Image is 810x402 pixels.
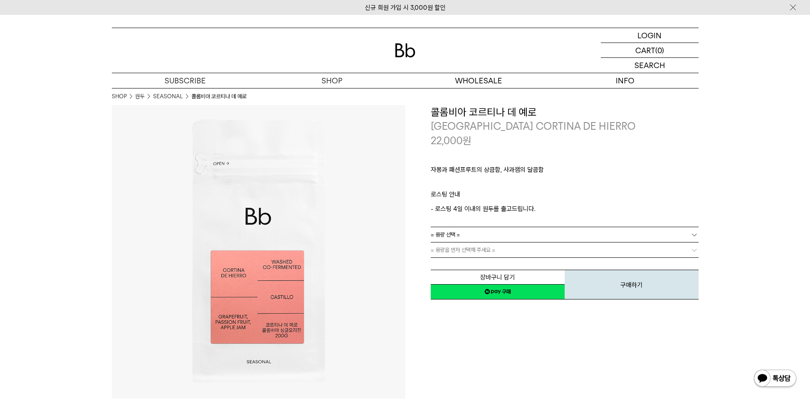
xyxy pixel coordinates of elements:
span: = 용량을 먼저 선택해 주세요 = [431,242,495,257]
a: LOGIN [601,28,699,43]
p: ㅤ [431,179,699,189]
img: 카카오톡 채널 1:1 채팅 버튼 [753,369,797,389]
a: SHOP [259,73,405,88]
p: - 로스팅 4일 이내의 원두를 출고드립니다. [431,204,699,214]
button: 장바구니 담기 [431,270,565,285]
a: SHOP [112,92,127,101]
span: = 용량 선택 = [431,227,460,242]
a: SEASONAL [153,92,183,101]
a: 원두 [135,92,145,101]
li: 콜롬비아 코르티나 데 예로 [191,92,247,101]
img: 콜롬비아 코르티나 데 예로 [112,105,405,399]
a: 새창 [431,284,565,299]
button: 구매하기 [565,270,699,299]
a: 신규 회원 가입 시 3,000원 할인 [365,4,446,11]
p: CART [635,43,655,57]
p: LOGIN [637,28,662,43]
p: WHOLESALE [405,73,552,88]
p: INFO [552,73,699,88]
a: SUBSCRIBE [112,73,259,88]
p: [GEOGRAPHIC_DATA] CORTINA DE HIERRO [431,119,699,134]
span: 원 [463,134,472,147]
p: (0) [655,43,664,57]
p: 자몽과 패션프루트의 상큼함, 사과잼의 달콤함 [431,165,699,179]
p: SEARCH [634,58,665,73]
p: 로스팅 안내 [431,189,699,204]
h3: 콜롬비아 코르티나 데 예로 [431,105,699,120]
img: 로고 [395,43,415,57]
p: 22,000 [431,134,472,148]
a: CART (0) [601,43,699,58]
